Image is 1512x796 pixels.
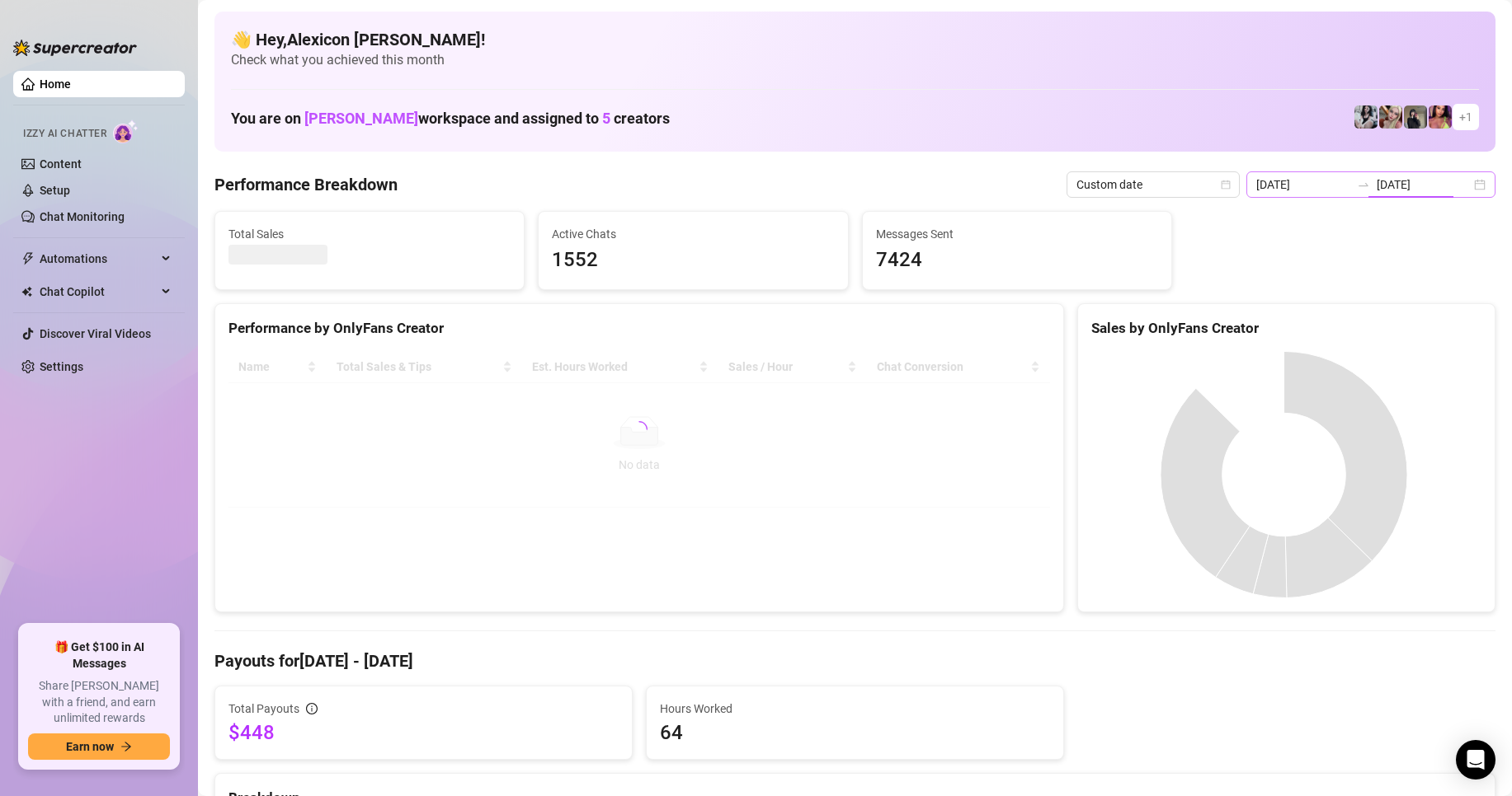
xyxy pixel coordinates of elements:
[40,157,82,171] a: Content
[552,245,834,276] span: 1552
[231,110,670,128] h1: You are on workspace and assigned to creators
[552,225,834,243] span: Active Chats
[228,225,511,243] span: Total Sales
[28,733,170,760] button: Earn nowarrow-right
[120,741,132,752] span: arrow-right
[306,703,318,714] span: info-circle
[40,360,83,373] a: Settings
[1357,178,1370,191] span: to
[629,419,649,439] span: loading
[28,678,170,727] span: Share [PERSON_NAME] with a friend, and earn unlimited rewards
[876,225,1158,243] span: Messages Sent
[23,126,106,142] span: Izzy AI Chatter
[40,210,125,223] a: Chat Monitoring
[660,700,1050,718] span: Hours Worked
[1091,317,1481,339] div: Sales by OnlyFans Creator
[214,173,398,196] h4: Performance Breakdown
[876,245,1158,276] span: 7424
[66,740,114,753] span: Earn now
[1429,105,1452,129] img: GODDESS
[660,719,1050,746] span: 64
[602,110,610,127] span: 5
[1354,105,1378,129] img: Sadie
[228,700,299,718] span: Total Payouts
[231,28,1479,51] h4: 👋 Hey, Alexicon [PERSON_NAME] !
[40,327,151,340] a: Discover Viral Videos
[214,649,1496,672] h4: Payouts for [DATE] - [DATE]
[1456,740,1496,780] div: Open Intercom Messenger
[40,279,157,305] span: Chat Copilot
[304,110,418,127] span: [PERSON_NAME]
[1221,180,1231,190] span: calendar
[40,184,70,197] a: Setup
[1404,105,1427,129] img: Anna
[231,51,1479,69] span: Check what you achieved this month
[28,639,170,672] span: 🎁 Get $100 in AI Messages
[1076,172,1230,197] span: Custom date
[113,119,139,143] img: AI Chatter
[40,77,71,91] a: Home
[228,317,1050,339] div: Performance by OnlyFans Creator
[228,719,619,746] span: $448
[1377,176,1471,194] input: End date
[1379,105,1402,129] img: Anna
[21,252,35,265] span: thunderbolt
[1357,178,1370,191] span: swap-right
[13,40,137,56] img: logo-BBDzfeDw.svg
[40,246,157,272] span: Automations
[1256,176,1350,194] input: Start date
[1459,108,1472,126] span: + 1
[21,286,32,297] img: Chat Copilot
